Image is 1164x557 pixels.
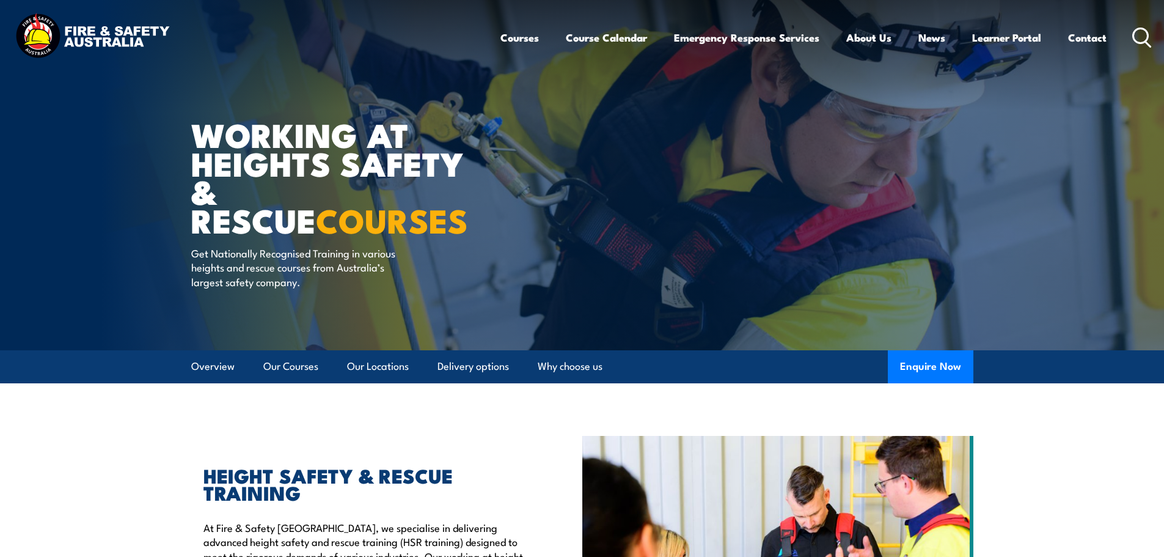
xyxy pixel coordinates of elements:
a: Overview [191,350,235,383]
h1: WORKING AT HEIGHTS SAFETY & RESCUE [191,120,493,234]
a: Courses [500,21,539,54]
a: Delivery options [437,350,509,383]
a: About Us [846,21,891,54]
a: Course Calendar [566,21,647,54]
p: Get Nationally Recognised Training in various heights and rescue courses from Australia’s largest... [191,246,414,289]
button: Enquire Now [888,350,973,383]
a: News [918,21,945,54]
a: Contact [1068,21,1107,54]
a: Learner Portal [972,21,1041,54]
a: Why choose us [538,350,602,383]
h2: HEIGHT SAFETY & RESCUE TRAINING [203,467,526,501]
strong: COURSES [316,194,468,245]
a: Emergency Response Services [674,21,819,54]
a: Our Locations [347,350,409,383]
a: Our Courses [263,350,318,383]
